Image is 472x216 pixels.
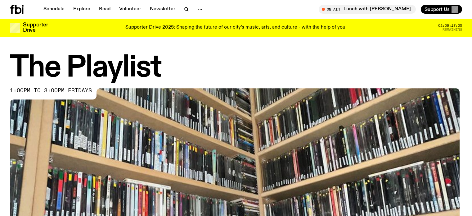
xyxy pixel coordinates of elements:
button: On AirLunch with [PERSON_NAME] [319,5,416,14]
span: 1:00pm to 3:00pm fridays [10,88,92,93]
a: Explore [70,5,94,14]
a: Newsletter [146,5,179,14]
span: Support Us [425,7,450,12]
h1: The Playlist [10,54,462,82]
span: Remaining [443,28,462,31]
a: Read [95,5,114,14]
button: Support Us [421,5,462,14]
span: 02:09:17:35 [438,24,462,27]
a: Schedule [40,5,68,14]
p: Supporter Drive 2025: Shaping the future of our city’s music, arts, and culture - with the help o... [125,25,347,30]
h3: Supporter Drive [23,22,48,33]
a: Volunteer [115,5,145,14]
